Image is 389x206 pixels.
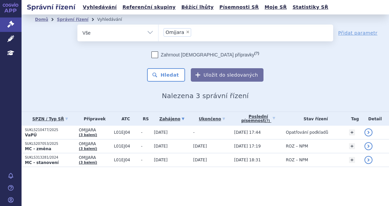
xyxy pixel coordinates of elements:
span: [DATE] [154,144,168,149]
th: Přípravek [75,112,110,126]
span: - [193,130,194,135]
span: [DATE] [193,144,207,149]
a: + [349,157,355,163]
span: Nalezena 3 správní řízení [162,92,249,100]
span: [DATE] [154,130,168,135]
a: (3 balení) [79,147,97,151]
span: L01EJ04 [114,158,138,162]
a: Referenční skupiny [120,3,178,12]
h2: Správní řízení [22,2,81,12]
span: OMJJARA [79,155,110,160]
a: Přidat parametr [338,30,378,36]
span: × [186,30,190,34]
strong: MC - změna [25,147,51,151]
th: ATC [110,112,138,126]
a: Poslednípísemnost(?) [234,112,283,126]
a: + [349,129,355,135]
abbr: (?) [265,119,270,123]
p: SUKLS210477/2025 [25,128,75,132]
span: Omjjara [166,30,184,35]
li: Vyhledávání [97,14,131,25]
a: detail [364,142,373,150]
p: SUKLS313281/2024 [25,155,75,160]
a: + [349,143,355,149]
p: SUKLS207053/2025 [25,141,75,146]
span: ROZ – NPM [286,144,308,149]
input: Omjjara [193,28,197,36]
span: [DATE] 18:31 [234,158,261,162]
th: RS [138,112,151,126]
span: OMJJARA [79,128,110,132]
a: detail [364,156,373,164]
a: Ukončeno [193,114,231,124]
th: Stav řízení [282,112,345,126]
a: (3 balení) [79,133,97,137]
span: Opatřování podkladů [286,130,328,135]
a: Moje SŘ [262,3,289,12]
span: OMJJARA [79,141,110,146]
a: Statistiky SŘ [290,3,330,12]
a: SPZN / Typ SŘ [25,114,75,124]
a: Zahájeno [154,114,190,124]
a: Správní řízení [57,17,89,22]
strong: VaPÚ [25,133,37,137]
a: Písemnosti SŘ [217,3,261,12]
th: Tag [346,112,361,126]
button: Uložit do sledovaných [191,68,263,82]
a: (3 balení) [79,161,97,164]
span: - [141,130,151,135]
span: - [141,158,151,162]
span: [DATE] 17:19 [234,144,261,149]
span: ROZ – NPM [286,158,308,162]
button: Hledat [147,68,185,82]
span: [DATE] 17:44 [234,130,261,135]
span: L01EJ04 [114,130,138,135]
strong: MC - stanovení [25,160,59,165]
abbr: (?) [254,51,259,55]
th: Detail [361,112,389,126]
span: [DATE] [193,158,207,162]
a: Běžící lhůty [179,3,216,12]
a: Domů [35,17,48,22]
a: Vyhledávání [81,3,119,12]
span: [DATE] [154,158,168,162]
label: Zahrnout [DEMOGRAPHIC_DATA] přípravky [151,51,259,58]
a: detail [364,128,373,136]
span: L01EJ04 [114,144,138,149]
span: - [141,144,151,149]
